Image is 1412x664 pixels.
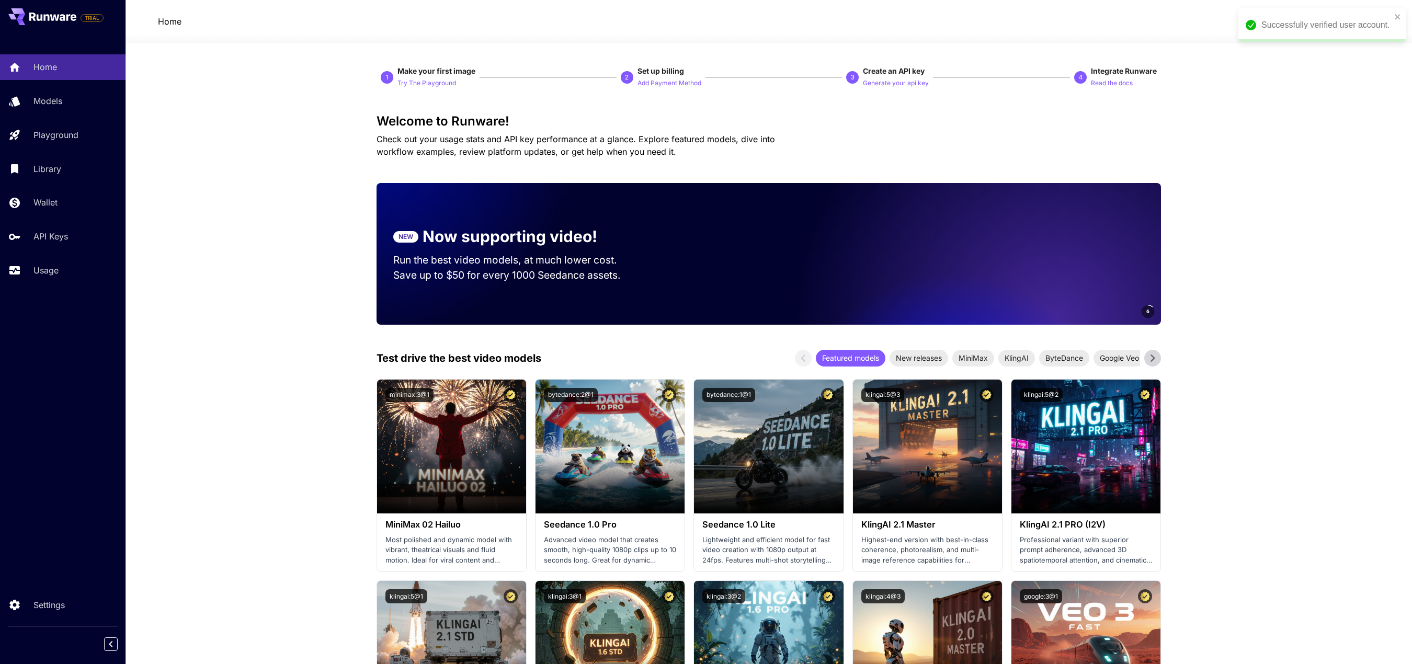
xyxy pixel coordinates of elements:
[1020,535,1152,566] p: Professional variant with superior prompt adherence, advanced 3D spatiotemporal attention, and ci...
[377,114,1161,129] h3: Welcome to Runware!
[980,388,994,402] button: Certified Model – Vetted for best performance and includes a commercial license.
[1020,520,1152,530] h3: KlingAI 2.1 PRO (I2V)
[158,15,181,28] a: Home
[385,535,518,566] p: Most polished and dynamic model with vibrant, theatrical visuals and fluid motion. Ideal for vira...
[385,388,434,402] button: minimax:3@1
[112,635,126,654] div: Collapse sidebar
[816,350,885,367] div: Featured models
[397,66,475,75] span: Make your first image
[33,163,61,175] p: Library
[998,350,1035,367] div: KlingAI
[393,253,637,268] p: Run the best video models, at much lower cost.
[397,76,456,89] button: Try The Playground
[702,388,755,402] button: bytedance:1@1
[377,350,541,366] p: Test drive the best video models
[385,589,427,603] button: klingai:5@1
[377,134,775,157] span: Check out your usage stats and API key performance at a glance. Explore featured models, dive int...
[377,380,526,513] img: alt
[637,78,701,88] p: Add Payment Method
[1394,13,1402,21] button: close
[33,196,58,209] p: Wallet
[1079,73,1083,82] p: 4
[423,225,597,248] p: Now supporting video!
[861,535,994,566] p: Highest-end version with best-in-class coherence, photorealism, and multi-image reference capabil...
[980,589,994,603] button: Certified Model – Vetted for best performance and includes a commercial license.
[1039,350,1089,367] div: ByteDance
[861,388,904,402] button: klingai:5@3
[158,15,181,28] nav: breadcrumb
[504,589,518,603] button: Certified Model – Vetted for best performance and includes a commercial license.
[702,589,745,603] button: klingai:3@2
[1138,388,1152,402] button: Certified Model – Vetted for best performance and includes a commercial license.
[816,352,885,363] span: Featured models
[544,535,676,566] p: Advanced video model that creates smooth, high-quality 1080p clips up to 10 seconds long. Great f...
[398,232,413,242] p: NEW
[853,380,1002,513] img: alt
[1091,76,1133,89] button: Read the docs
[33,230,68,243] p: API Keys
[393,268,637,283] p: Save up to $50 for every 1000 Seedance assets.
[397,78,456,88] p: Try The Playground
[1138,589,1152,603] button: Certified Model – Vetted for best performance and includes a commercial license.
[1011,380,1160,513] img: alt
[861,589,905,603] button: klingai:4@3
[998,352,1035,363] span: KlingAI
[821,589,835,603] button: Certified Model – Vetted for best performance and includes a commercial license.
[536,380,685,513] img: alt
[33,95,62,107] p: Models
[1146,307,1149,315] span: 6
[662,388,676,402] button: Certified Model – Vetted for best performance and includes a commercial license.
[851,73,855,82] p: 3
[890,352,948,363] span: New releases
[81,12,104,24] span: Add your payment card to enable full platform functionality.
[952,350,994,367] div: MiniMax
[702,520,835,530] h3: Seedance 1.0 Lite
[702,535,835,566] p: Lightweight and efficient model for fast video creation with 1080p output at 24fps. Features mult...
[863,78,929,88] p: Generate your api key
[637,66,684,75] span: Set up billing
[662,589,676,603] button: Certified Model – Vetted for best performance and includes a commercial license.
[890,350,948,367] div: New releases
[104,637,118,651] button: Collapse sidebar
[544,388,598,402] button: bytedance:2@1
[863,76,929,89] button: Generate your api key
[694,380,843,513] img: alt
[544,520,676,530] h3: Seedance 1.0 Pro
[33,61,57,73] p: Home
[81,14,103,22] span: TRIAL
[861,520,994,530] h3: KlingAI 2.1 Master
[625,73,629,82] p: 2
[863,66,925,75] span: Create an API key
[1020,589,1062,603] button: google:3@1
[1091,78,1133,88] p: Read the docs
[504,388,518,402] button: Certified Model – Vetted for best performance and includes a commercial license.
[33,599,65,611] p: Settings
[1091,66,1157,75] span: Integrate Runware
[1020,388,1063,402] button: klingai:5@2
[952,352,994,363] span: MiniMax
[1094,352,1145,363] span: Google Veo
[1094,350,1145,367] div: Google Veo
[821,388,835,402] button: Certified Model – Vetted for best performance and includes a commercial license.
[33,129,78,141] p: Playground
[544,589,586,603] button: klingai:3@1
[1039,352,1089,363] span: ByteDance
[637,76,701,89] button: Add Payment Method
[385,73,389,82] p: 1
[33,264,59,277] p: Usage
[385,520,518,530] h3: MiniMax 02 Hailuo
[1261,19,1391,31] div: Successfully verified user account.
